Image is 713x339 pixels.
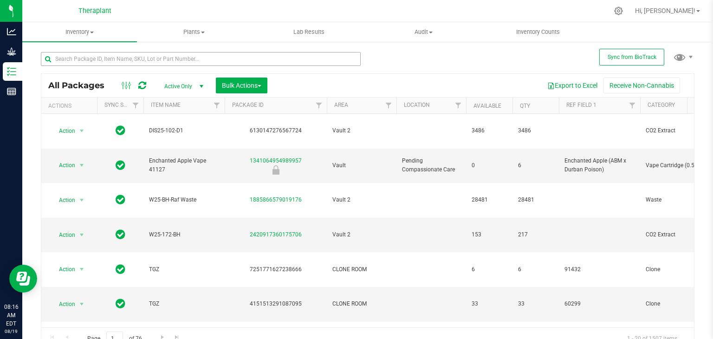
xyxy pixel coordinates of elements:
[334,102,348,108] a: Area
[76,228,88,241] span: select
[332,126,391,135] span: Vault 2
[76,194,88,207] span: select
[381,98,396,113] a: Filter
[4,328,18,335] p: 08/19
[209,98,225,113] a: Filter
[566,102,596,108] a: Ref Field 1
[472,300,507,308] span: 33
[51,194,76,207] span: Action
[635,7,695,14] span: Hi, [PERSON_NAME]!
[504,28,572,36] span: Inventory Counts
[22,22,137,42] a: Inventory
[48,80,114,91] span: All Packages
[332,161,391,170] span: Vault
[76,124,88,137] span: select
[518,126,553,135] span: 3486
[518,265,553,274] span: 6
[518,196,553,204] span: 28481
[599,49,664,65] button: Sync from BioTrack
[223,126,328,135] div: 6130147276567724
[625,98,640,113] a: Filter
[48,103,93,109] div: Actions
[472,126,507,135] span: 3486
[116,297,125,310] span: In Sync
[281,28,337,36] span: Lab Results
[41,52,361,66] input: Search Package ID, Item Name, SKU, Lot or Part Number...
[223,265,328,274] div: 7251771627238666
[472,265,507,274] span: 6
[250,157,302,164] a: 1341064954989957
[311,98,327,113] a: Filter
[250,231,302,238] a: 2420917360175706
[51,228,76,241] span: Action
[564,265,635,274] span: 91432
[116,124,125,137] span: In Sync
[149,196,219,204] span: W25-BH-Raf Waste
[116,263,125,276] span: In Sync
[250,196,302,203] a: 1885866579019176
[472,230,507,239] span: 153
[222,82,261,89] span: Bulk Actions
[541,78,603,93] button: Export to Excel
[332,265,391,274] span: CLONE ROOM
[7,87,16,96] inline-svg: Reports
[116,193,125,206] span: In Sync
[137,28,251,36] span: Plants
[366,22,481,42] a: Audit
[78,7,111,15] span: Theraplant
[564,156,635,174] span: Enchanted Apple (ABM x Durban Poison)
[151,102,181,108] a: Item Name
[216,78,267,93] button: Bulk Actions
[367,28,480,36] span: Audit
[518,300,553,308] span: 33
[332,230,391,239] span: Vault 2
[9,265,37,293] iframe: Resource center
[116,228,125,241] span: In Sync
[613,7,624,15] div: Manage settings
[22,28,137,36] span: Inventory
[564,300,635,308] span: 60299
[51,298,76,311] span: Action
[51,159,76,172] span: Action
[4,303,18,328] p: 08:16 AM EDT
[7,27,16,36] inline-svg: Analytics
[518,230,553,239] span: 217
[402,156,460,174] span: Pending Compassionate Care
[149,300,219,308] span: TGZ
[404,102,430,108] a: Location
[520,103,530,109] a: Qty
[76,263,88,276] span: select
[603,78,680,93] button: Receive Non-Cannabis
[76,159,88,172] span: select
[332,300,391,308] span: CLONE ROOM
[472,196,507,204] span: 28481
[451,98,466,113] a: Filter
[51,263,76,276] span: Action
[149,230,219,239] span: W25-172-BH
[51,124,76,137] span: Action
[116,159,125,172] span: In Sync
[7,67,16,76] inline-svg: Inventory
[149,265,219,274] span: TGZ
[518,161,553,170] span: 6
[252,22,366,42] a: Lab Results
[137,22,252,42] a: Plants
[648,102,675,108] a: Category
[7,47,16,56] inline-svg: Grow
[473,103,501,109] a: Available
[104,102,140,108] a: Sync Status
[128,98,143,113] a: Filter
[223,300,328,308] div: 4151513291087095
[332,196,391,204] span: Vault 2
[149,126,219,135] span: DIS25-102-D1
[223,165,328,175] div: Newly Received
[481,22,596,42] a: Inventory Counts
[608,54,656,60] span: Sync from BioTrack
[76,298,88,311] span: select
[232,102,264,108] a: Package ID
[149,156,219,174] span: Enchanted Apple Vape 41127
[472,161,507,170] span: 0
